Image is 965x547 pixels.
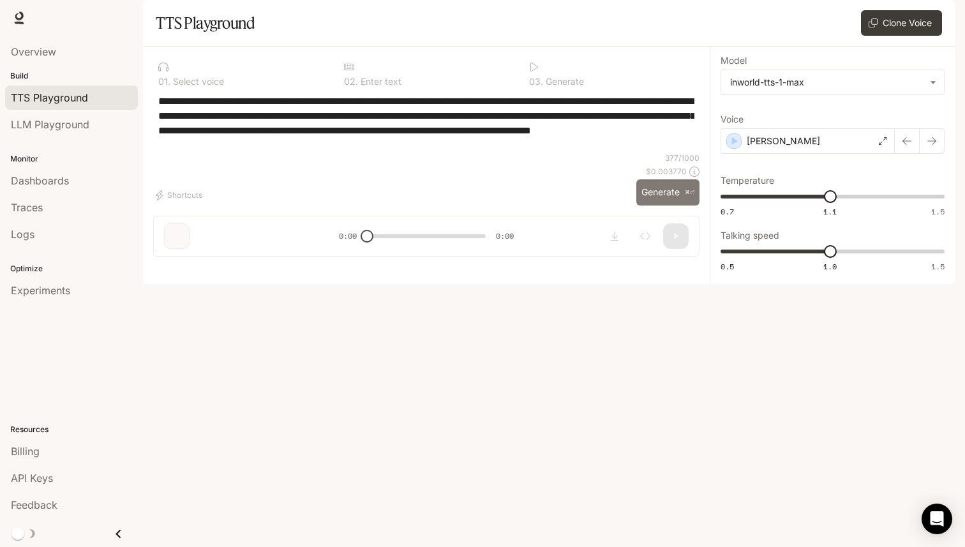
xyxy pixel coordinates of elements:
p: 0 3 . [529,77,543,86]
span: 0.7 [721,206,734,217]
p: [PERSON_NAME] [747,135,820,147]
span: 1.1 [823,206,837,217]
p: 0 2 . [344,77,358,86]
p: 377 / 1000 [665,153,699,163]
span: 1.5 [931,261,945,272]
button: Shortcuts [153,185,207,206]
button: Generate⌘⏎ [636,179,699,206]
p: 0 1 . [158,77,170,86]
p: Voice [721,115,744,124]
p: ⌘⏎ [685,189,694,197]
p: Model [721,56,747,65]
div: Open Intercom Messenger [922,504,952,534]
span: 1.5 [931,206,945,217]
span: 0.5 [721,261,734,272]
p: Generate [543,77,584,86]
div: inworld-tts-1-max [730,76,924,89]
p: Enter text [358,77,401,86]
p: Talking speed [721,231,779,240]
p: Select voice [170,77,224,86]
h1: TTS Playground [156,10,255,36]
button: Clone Voice [861,10,942,36]
p: Temperature [721,176,774,185]
span: 1.0 [823,261,837,272]
div: inworld-tts-1-max [721,70,944,94]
